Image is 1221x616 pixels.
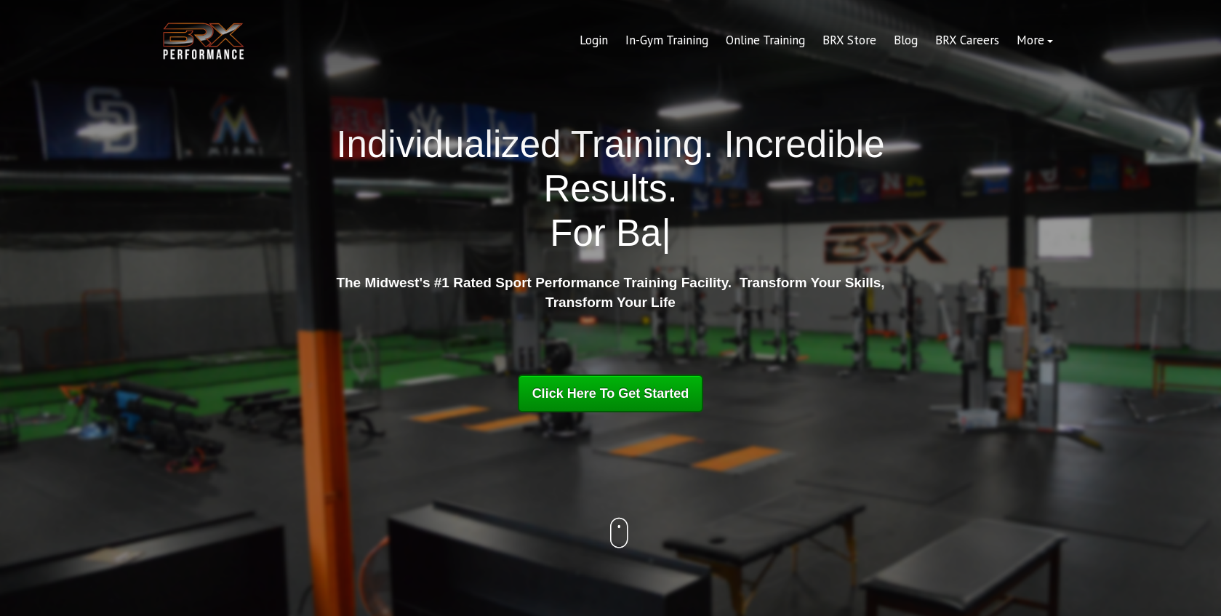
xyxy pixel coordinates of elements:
[885,23,926,58] a: Blog
[532,386,689,401] span: Click Here To Get Started
[331,122,891,256] h1: Individualized Training. Incredible Results.
[661,212,670,254] span: |
[1008,23,1062,58] a: More
[336,275,884,310] strong: The Midwest's #1 Rated Sport Performance Training Facility. Transform Your Skills, Transform Your...
[571,23,617,58] a: Login
[160,19,247,63] img: BRX Transparent Logo-2
[926,23,1008,58] a: BRX Careers
[571,23,1062,58] div: Navigation Menu
[814,23,885,58] a: BRX Store
[617,23,717,58] a: In-Gym Training
[717,23,814,58] a: Online Training
[518,375,704,412] a: Click Here To Get Started
[550,212,661,254] span: For Ba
